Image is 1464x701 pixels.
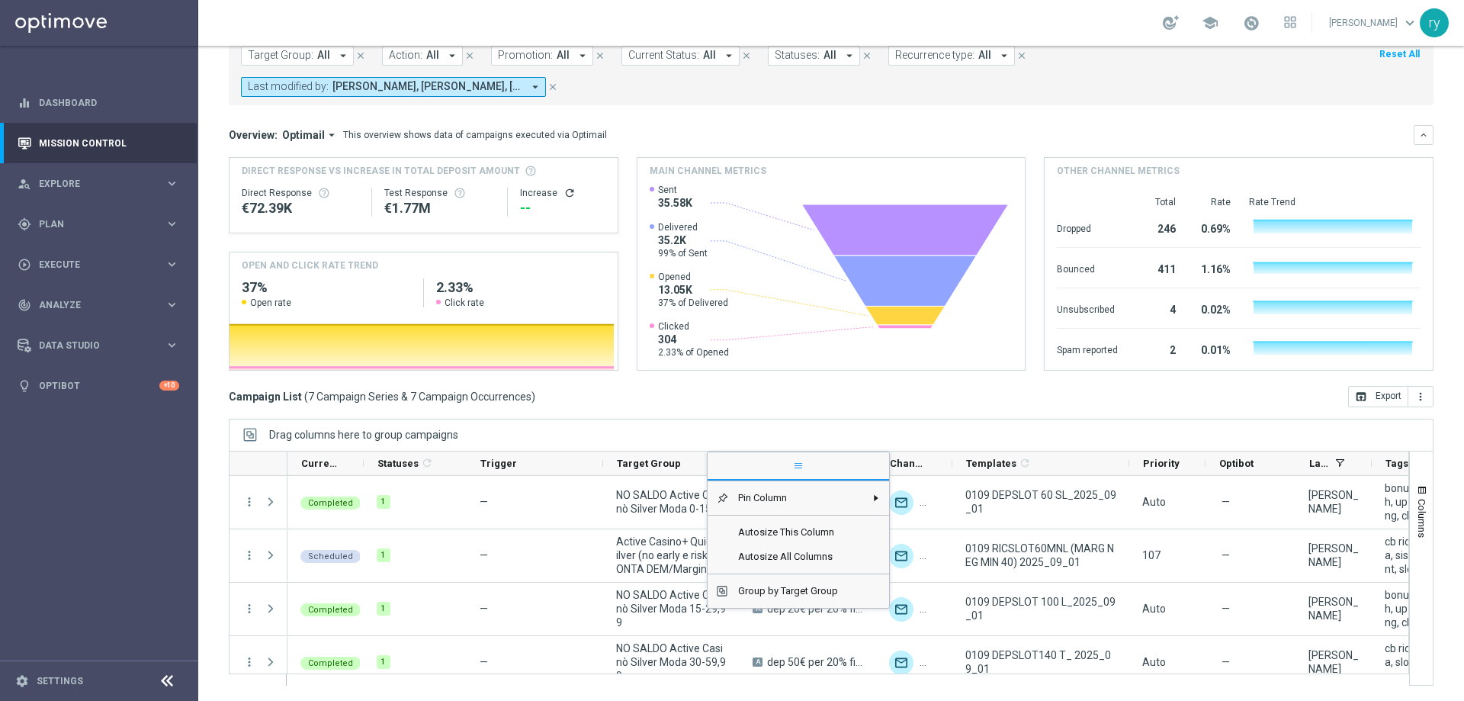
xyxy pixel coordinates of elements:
span: Target Group: [248,49,313,62]
div: Other [920,651,944,675]
div: 0.69% [1194,215,1231,240]
i: arrow_drop_down [997,49,1011,63]
i: close [595,50,605,61]
span: 0109 DEPSLOT140 T_ 2025_09_01 [965,648,1116,676]
span: Drag columns here to group campaigns [269,429,458,441]
div: Total [1136,196,1176,208]
i: arrow_drop_down [336,49,350,63]
span: general [708,453,889,481]
span: Optimail [282,128,325,142]
span: Explore [39,179,165,188]
div: 1 [377,548,390,562]
i: play_circle_outline [18,258,31,272]
div: 246 [1136,215,1176,240]
i: more_vert [242,602,256,616]
span: Pin Column [729,486,865,510]
div: 1 [377,655,390,669]
span: Channel [890,458,926,469]
div: Other [920,597,944,622]
div: Dashboard [18,82,179,123]
span: A [753,658,762,667]
a: Settings [37,677,83,686]
span: Target Group [617,458,681,469]
span: All [426,49,439,62]
div: Rate Trend [1249,196,1421,208]
i: close [547,82,558,92]
span: Columns [1416,499,1428,538]
div: Column Menu [707,452,890,609]
span: — [1222,548,1230,562]
span: Plan [39,220,165,229]
span: dep 20€ per 20% fino a 100€ [767,602,863,616]
span: dep 50€ per 20% fino a 180€ [767,655,863,669]
span: Last modified by: [248,80,329,93]
img: Optimail [889,490,913,515]
span: 0109 RICSLOT60MNL (MARG NEG MIN 40) 2025_09_01 [965,542,1116,569]
div: 0.02% [1194,296,1231,320]
span: Recurrence type: [895,49,974,62]
i: arrow_drop_down [576,49,589,63]
div: 4 [1136,296,1176,320]
button: track_changes Analyze keyboard_arrow_right [17,299,180,311]
h4: Main channel metrics [650,164,766,178]
i: keyboard_arrow_right [165,338,179,352]
span: 13.05K [658,283,728,297]
span: Group by Target Group [729,579,865,603]
button: close [463,47,477,64]
span: — [480,656,488,668]
span: Calculate column [419,455,433,471]
span: Click rate [445,297,484,309]
span: Auto [1142,656,1166,668]
div: €72,386 [242,199,359,217]
i: arrow_drop_down [445,49,459,63]
multiple-options-button: Export to CSV [1348,390,1433,402]
span: NO SALDO Active Casinò Silver Moda 0-15€ [616,488,727,516]
span: — [480,496,488,508]
span: 0109 DEPSLOT 100 L_2025_09_01 [965,595,1116,622]
button: Statuses: All arrow_drop_down [768,46,860,66]
button: close [1015,47,1029,64]
div: Rate [1194,196,1231,208]
span: All [317,49,330,62]
span: All [823,49,836,62]
colored-tag: Completed [300,602,361,616]
span: Current Status [301,458,338,469]
span: Cecilia Mascelli marco Maccarrone radina yordanova [332,80,522,93]
img: Optimail [889,597,913,622]
i: refresh [563,187,576,199]
span: Scheduled [308,551,353,561]
div: Direct Response [242,187,359,199]
i: gps_fixed [18,217,31,231]
i: keyboard_arrow_right [165,257,179,272]
span: Templates [966,458,1016,469]
div: ry [1420,8,1449,37]
span: Calculate column [1016,455,1031,471]
span: — [1222,655,1230,669]
span: NO SALDO Active Casinò Silver Moda 15-29,99 [616,588,727,629]
div: Data Studio keyboard_arrow_right [17,339,180,352]
span: cb ricarica, slot, bonus cash - , talent, casino [1385,642,1435,683]
button: close [593,47,607,64]
div: radina yordanova [1308,488,1359,516]
span: A [753,604,762,613]
div: marco Maccarrone [1308,542,1359,569]
button: keyboard_arrow_down [1414,125,1433,145]
span: 35.58K [658,196,692,210]
span: 99% of Sent [658,247,708,259]
img: Optimail [889,544,913,568]
i: settings [15,674,29,688]
h3: Campaign List [229,390,535,404]
colored-tag: Completed [300,655,361,670]
a: Mission Control [39,123,179,163]
div: €1,771,493 [384,199,495,217]
span: 107 [1142,549,1161,561]
i: keyboard_arrow_right [165,217,179,231]
span: Execute [39,260,165,269]
i: more_vert [242,495,256,509]
button: open_in_browser Export [1348,386,1408,407]
img: Other [920,544,944,568]
span: Autosize This Column [729,520,865,545]
img: Other [920,490,944,515]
